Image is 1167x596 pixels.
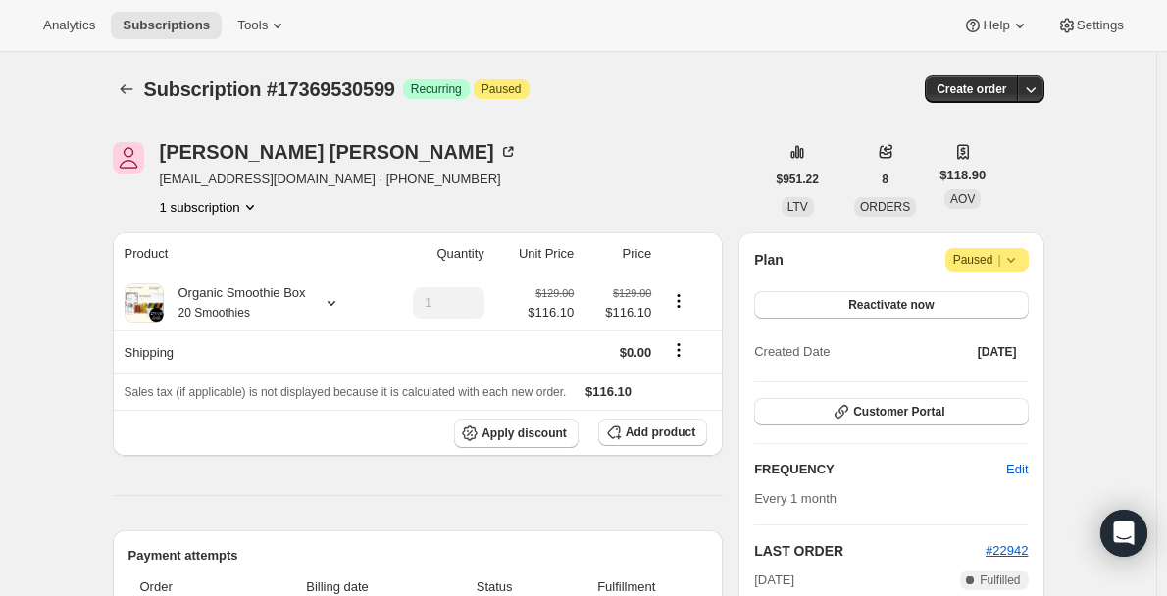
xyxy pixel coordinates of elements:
[490,232,580,275] th: Unit Price
[953,250,1021,270] span: Paused
[848,297,934,313] span: Reactivate now
[535,287,574,299] small: $129.00
[113,142,144,174] span: Jennifer Miller
[986,541,1028,561] button: #22942
[613,287,651,299] small: $129.00
[160,142,518,162] div: [PERSON_NAME] [PERSON_NAME]
[860,200,910,214] span: ORDERS
[411,81,462,97] span: Recurring
[754,571,794,590] span: [DATE]
[113,232,380,275] th: Product
[237,18,268,33] span: Tools
[925,75,1018,103] button: Create order
[978,344,1017,360] span: [DATE]
[980,572,1020,588] span: Fulfilled
[754,491,837,506] span: Every 1 month
[164,283,306,323] div: Organic Smoothie Box
[113,75,140,103] button: Subscriptions
[950,192,975,206] span: AOV
[125,283,164,323] img: product img
[580,232,657,275] th: Price
[226,12,299,39] button: Tools
[482,81,522,97] span: Paused
[585,303,651,323] span: $116.10
[663,290,694,312] button: Product actions
[454,419,579,448] button: Apply discount
[113,330,380,373] th: Shipping
[626,424,695,440] span: Add product
[777,172,819,187] span: $951.22
[765,166,831,193] button: $951.22
[1045,12,1136,39] button: Settings
[754,250,784,270] h2: Plan
[853,404,944,420] span: Customer Portal
[997,252,1000,268] span: |
[43,18,95,33] span: Analytics
[754,460,1006,479] h2: FREQUENCY
[754,291,1028,319] button: Reactivate now
[160,170,518,189] span: [EMAIL_ADDRESS][DOMAIN_NAME] · [PHONE_NUMBER]
[598,419,707,446] button: Add product
[144,78,395,100] span: Subscription #17369530599
[528,303,574,323] span: $116.10
[1100,510,1147,557] div: Open Intercom Messenger
[123,18,210,33] span: Subscriptions
[986,543,1028,558] a: #22942
[585,384,632,399] span: $116.10
[754,398,1028,425] button: Customer Portal
[1077,18,1124,33] span: Settings
[870,166,900,193] button: 8
[937,81,1006,97] span: Create order
[787,200,808,214] span: LTV
[620,345,652,360] span: $0.00
[994,454,1040,485] button: Edit
[379,232,490,275] th: Quantity
[160,197,260,217] button: Product actions
[482,425,567,441] span: Apply discount
[939,166,986,185] span: $118.90
[128,546,708,566] h2: Payment attempts
[983,18,1009,33] span: Help
[125,385,567,399] span: Sales tax (if applicable) is not displayed because it is calculated with each new order.
[754,541,986,561] h2: LAST ORDER
[111,12,222,39] button: Subscriptions
[951,12,1040,39] button: Help
[178,306,250,320] small: 20 Smoothies
[882,172,888,187] span: 8
[754,342,830,362] span: Created Date
[663,339,694,361] button: Shipping actions
[31,12,107,39] button: Analytics
[1006,460,1028,479] span: Edit
[966,338,1029,366] button: [DATE]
